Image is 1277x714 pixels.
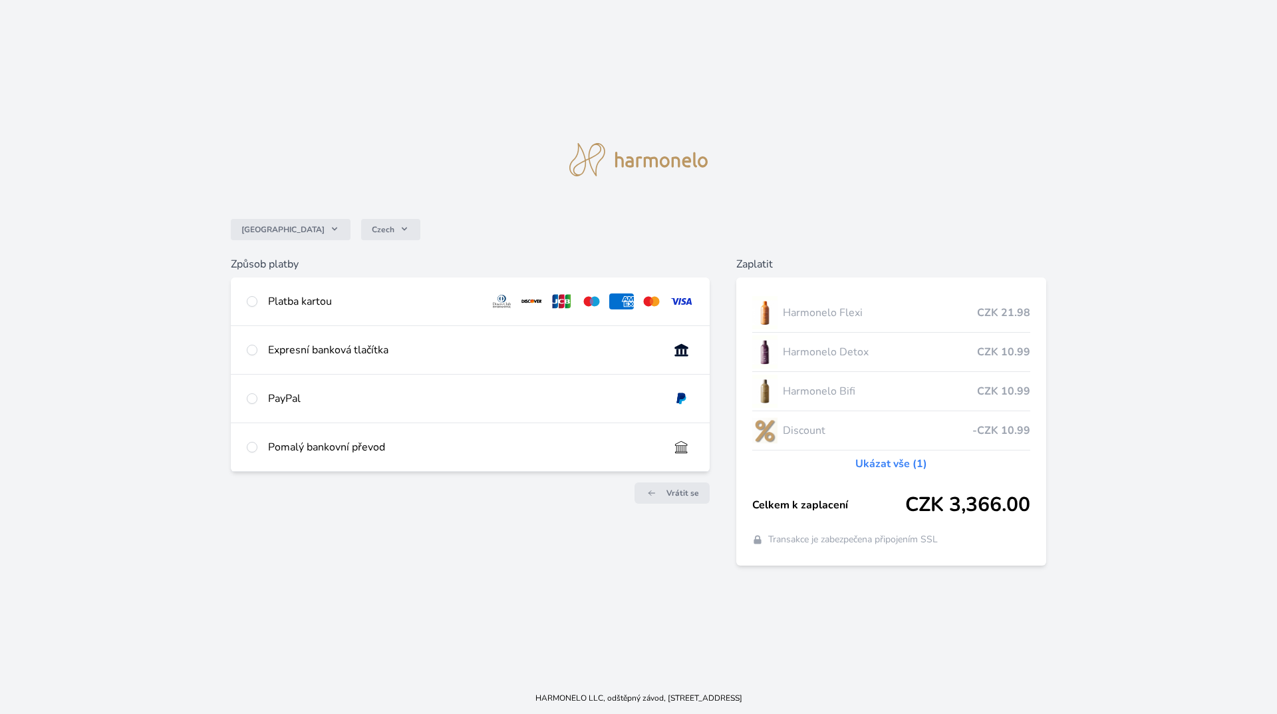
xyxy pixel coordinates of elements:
img: visa.svg [669,293,694,309]
img: jcb.svg [549,293,574,309]
div: Platba kartou [268,293,480,309]
span: CZK 10.99 [977,383,1030,399]
span: Czech [372,224,394,235]
span: Harmonelo Flexi [783,305,978,321]
img: onlineBanking_CZ.svg [669,342,694,358]
h6: Způsob platby [231,256,710,272]
div: Expresní banková tlačítka [268,342,658,358]
img: DETOX_se_stinem_x-lo.jpg [752,335,778,369]
img: maestro.svg [579,293,604,309]
img: mc.svg [639,293,664,309]
button: Czech [361,219,420,240]
div: PayPal [268,391,658,407]
span: [GEOGRAPHIC_DATA] [241,224,325,235]
span: Celkem k zaplacení [752,497,906,513]
span: Vrátit se [666,488,699,498]
img: discover.svg [519,293,544,309]
span: Harmonelo Bifi [783,383,978,399]
a: Ukázat vše (1) [855,456,927,472]
img: CLEAN_FLEXI_se_stinem_x-hi_(1)-lo.jpg [752,296,778,329]
span: Discount [783,423,973,439]
img: amex.svg [609,293,634,309]
img: CLEAN_BIFI_se_stinem_x-lo.jpg [752,375,778,408]
span: CZK 21.98 [977,305,1030,321]
a: Vrátit se [635,482,710,504]
span: Harmonelo Detox [783,344,978,360]
span: CZK 10.99 [977,344,1030,360]
img: paypal.svg [669,391,694,407]
img: bankTransfer_IBAN.svg [669,439,694,455]
span: CZK 3,366.00 [905,493,1030,517]
span: -CZK 10.99 [972,423,1030,439]
button: [GEOGRAPHIC_DATA] [231,219,351,240]
span: Transakce je zabezpečena připojením SSL [768,533,938,546]
div: Pomalý bankovní převod [268,439,658,455]
img: logo.svg [569,143,708,176]
img: diners.svg [490,293,514,309]
img: discount-lo.png [752,414,778,447]
h6: Zaplatit [736,256,1047,272]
